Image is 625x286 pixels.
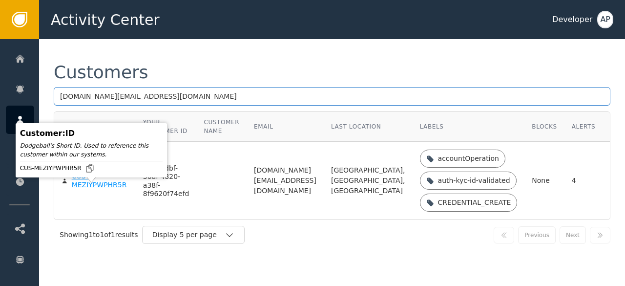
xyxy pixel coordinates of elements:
[247,142,324,220] td: [DOMAIN_NAME][EMAIL_ADDRESS][DOMAIN_NAME]
[420,122,518,131] div: Labels
[331,122,405,131] div: Last Location
[438,198,511,208] div: CREDENTIAL_CREATE
[143,164,189,198] div: a8b63dbf-30af-4820-a38f-8f9620f74efd
[142,226,245,244] button: Display 5 per page
[438,154,499,164] div: accountOperation
[62,122,68,131] div: ID
[324,142,413,220] td: [GEOGRAPHIC_DATA], [GEOGRAPHIC_DATA], [GEOGRAPHIC_DATA]
[552,14,592,25] div: Developer
[254,122,316,131] div: Email
[54,64,148,81] div: Customers
[532,122,557,131] div: Blocks
[572,122,596,131] div: Alerts
[20,141,163,159] div: Dodgeball's Short ID. Used to reference this customer within our systems.
[143,118,189,135] div: Your Customer ID
[532,176,557,186] div: None
[152,230,225,240] div: Display 5 per page
[20,163,163,173] div: CUS-MEZIYPWPHR5R
[54,87,610,106] input: Search by name, email, or ID
[564,142,603,220] td: 4
[597,11,613,28] button: AP
[72,172,128,189] div: CUS-MEZIYPWPHR5R
[438,176,510,186] div: auth-kyc-id-validated
[60,230,138,240] div: Showing 1 to 1 of 1 results
[20,128,163,139] div: Customer : ID
[51,9,160,31] span: Activity Center
[204,118,239,135] div: Customer Name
